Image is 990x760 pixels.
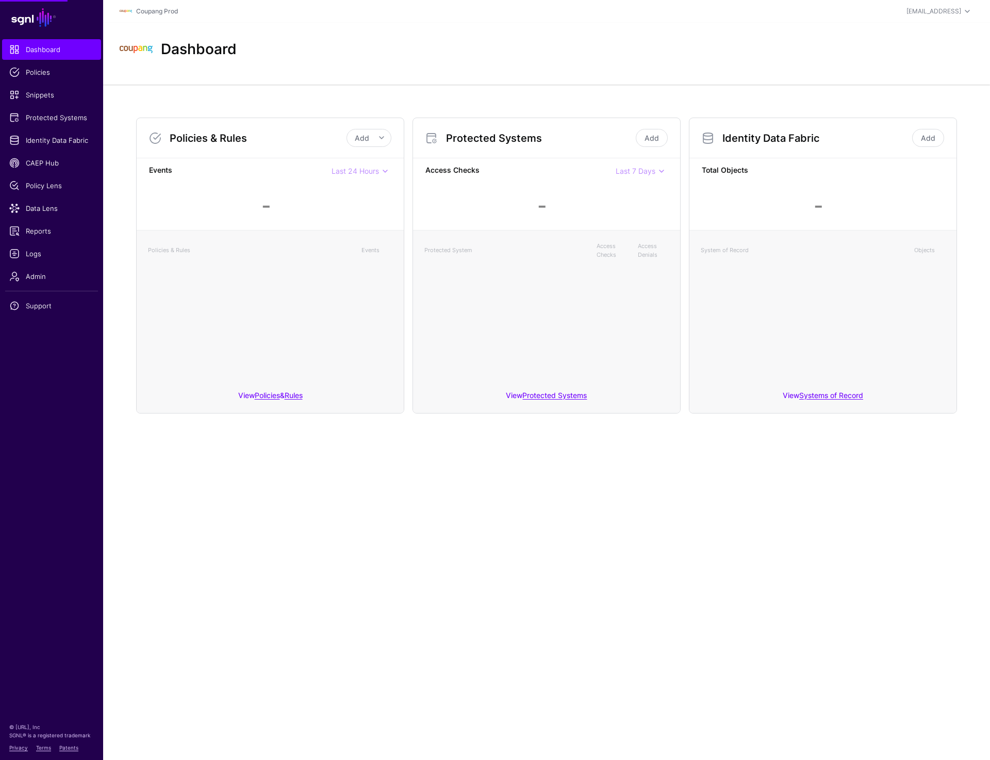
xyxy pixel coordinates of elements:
a: Add [912,129,944,147]
a: Policies [2,62,101,82]
a: Privacy [9,745,28,751]
div: - [537,190,547,221]
div: View [413,384,680,413]
strong: Access Checks [425,164,616,177]
a: Dashboard [2,39,101,60]
a: Systems of Record [799,391,863,400]
th: Access Checks [591,237,633,264]
span: Identity Data Fabric [9,135,94,145]
div: [EMAIL_ADDRESS] [906,7,961,16]
h2: Dashboard [161,41,237,58]
th: Objects [909,237,950,264]
div: View [689,384,956,413]
a: Patents [59,745,78,751]
h3: Identity Data Fabric [722,132,910,144]
a: Terms [36,745,51,751]
a: Admin [2,266,101,287]
img: svg+xml;base64,PHN2ZyBpZD0iTG9nbyIgeG1sbnM9Imh0dHA6Ly93d3cudzMub3JnLzIwMDAvc3ZnIiB3aWR0aD0iMTIxLj... [120,5,132,18]
th: Access Denials [633,237,674,264]
a: Rules [285,391,303,400]
span: Support [9,301,94,311]
div: - [261,190,271,221]
span: Dashboard [9,44,94,55]
h3: Policies & Rules [170,132,346,144]
h3: Protected Systems [446,132,634,144]
p: SGNL® is a registered trademark [9,731,94,739]
a: Policies [255,391,280,400]
a: Snippets [2,85,101,105]
span: Policies [9,67,94,77]
span: Snippets [9,90,94,100]
a: Reports [2,221,101,241]
th: Events [356,237,398,264]
span: Add [355,134,369,142]
th: System of Record [696,237,909,264]
span: Last 24 Hours [332,167,379,175]
p: © [URL], Inc [9,723,94,731]
a: Coupang Prod [136,7,178,15]
a: CAEP Hub [2,153,101,173]
span: Admin [9,271,94,282]
strong: Events [149,164,332,177]
span: Data Lens [9,203,94,213]
a: Logs [2,243,101,264]
th: Protected System [419,237,591,264]
span: CAEP Hub [9,158,94,168]
a: Data Lens [2,198,101,219]
span: Protected Systems [9,112,94,123]
a: Protected Systems [522,391,587,400]
span: Last 7 Days [616,167,655,175]
span: Policy Lens [9,180,94,191]
div: - [814,190,823,221]
strong: Total Objects [702,164,944,177]
span: Reports [9,226,94,236]
a: Identity Data Fabric [2,130,101,151]
a: Add [636,129,668,147]
a: Protected Systems [2,107,101,128]
img: svg+xml;base64,PHN2ZyBpZD0iTG9nbyIgeG1sbnM9Imh0dHA6Ly93d3cudzMub3JnLzIwMDAvc3ZnIiB3aWR0aD0iMTIxLj... [120,33,153,66]
span: Logs [9,249,94,259]
th: Policies & Rules [143,237,356,264]
div: View & [137,384,404,413]
a: SGNL [6,6,97,29]
a: Policy Lens [2,175,101,196]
